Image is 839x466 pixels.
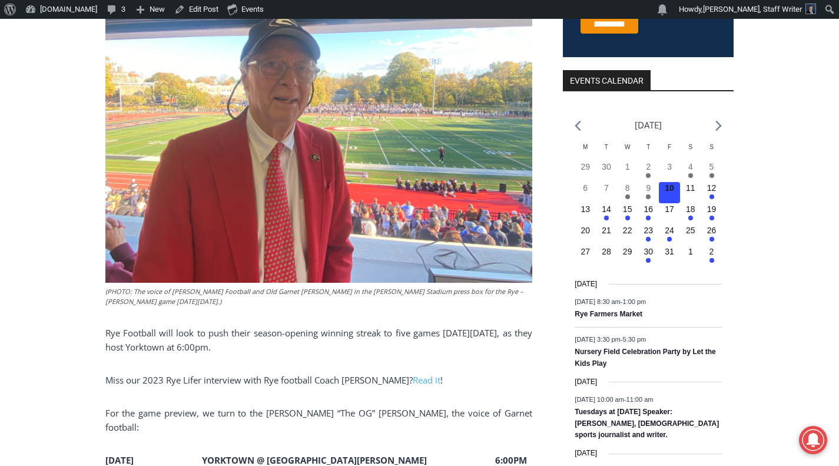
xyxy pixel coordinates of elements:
[596,182,617,203] button: 7
[659,246,680,267] button: 31
[581,226,590,235] time: 20
[413,374,440,386] a: Read it
[680,143,701,161] div: Saturday
[638,143,659,161] div: Thursday
[575,246,596,267] button: 27
[105,326,532,354] p: Rye Football will look to push their season-opening winning streak to five games [DATE][DATE], as...
[575,279,597,290] time: [DATE]
[575,448,597,459] time: [DATE]
[622,336,646,343] span: 5:30 pm
[622,298,646,305] span: 1:00 pm
[646,144,650,150] span: T
[665,226,674,235] time: 24
[596,143,617,161] div: Tuesday
[709,162,714,171] time: 5
[680,224,701,246] button: 25
[635,117,662,133] li: [DATE]
[602,204,611,214] time: 14
[105,406,532,434] p: For the game preview, we turn to the [PERSON_NAME] “The OG” [PERSON_NAME], the voice of Garnet fo...
[575,348,715,368] a: Nursery Field Celebration Party by Let the Kids Play
[626,396,654,403] span: 11:00 am
[709,258,714,263] em: Has events
[575,161,596,182] button: 29
[644,204,654,214] time: 16
[596,224,617,246] button: 21
[596,161,617,182] button: 30
[563,70,651,90] h2: Events Calendar
[686,226,695,235] time: 25
[659,224,680,246] button: 24 Has events
[105,373,532,387] p: Miss our 2023 Rye Lifer interview with Rye football Coach [PERSON_NAME]? !
[709,247,714,256] time: 2
[602,247,611,256] time: 28
[688,162,693,171] time: 4
[581,204,590,214] time: 13
[575,310,642,319] a: Rye Farmers Market
[703,5,802,14] span: [PERSON_NAME], Staff Writer
[583,144,588,150] span: M
[665,204,674,214] time: 17
[617,203,638,224] button: 15 Has events
[638,246,659,267] button: 30 Has events
[709,144,714,150] span: S
[667,162,672,171] time: 3
[625,144,630,150] span: W
[575,203,596,224] button: 13
[575,120,581,131] a: Previous month
[701,143,722,161] div: Sunday
[646,162,651,171] time: 2
[644,247,654,256] time: 30
[575,396,653,403] time: -
[701,224,722,246] button: 26 Has events
[707,204,717,214] time: 19
[617,224,638,246] button: 22
[575,336,620,343] span: [DATE] 3:30 pm
[623,226,632,235] time: 22
[625,194,630,199] em: Has events
[617,143,638,161] div: Wednesday
[701,182,722,203] button: 12 Has events
[581,247,590,256] time: 27
[105,286,532,307] figcaption: (PHOTO: The voice of [PERSON_NAME] Football and Old Garnet [PERSON_NAME] in the [PERSON_NAME] Sta...
[105,454,527,466] strong: [DATE] YORKTOWN @ [GEOGRAPHIC_DATA][PERSON_NAME] 6:00PM
[638,203,659,224] button: 16 Has events
[646,216,651,220] em: Has events
[575,298,620,305] span: [DATE] 8:30 am
[596,246,617,267] button: 28
[575,376,597,388] time: [DATE]
[709,237,714,242] em: Has events
[701,246,722,267] button: 2 Has events
[602,226,611,235] time: 21
[688,144,692,150] span: S
[646,194,651,199] em: Has events
[659,161,680,182] button: 3
[680,182,701,203] button: 11
[686,204,695,214] time: 18
[707,226,717,235] time: 26
[638,182,659,203] button: 9 Has events
[617,161,638,182] button: 1
[715,120,722,131] a: Next month
[707,183,717,193] time: 12
[623,204,632,214] time: 15
[646,237,651,242] em: Has events
[575,298,646,305] time: -
[646,183,651,193] time: 9
[686,183,695,193] time: 11
[575,408,719,440] a: Tuesdays at [DATE] Speaker: [PERSON_NAME], [DEMOGRAPHIC_DATA] sports journalist and writer.
[581,162,590,171] time: 29
[575,396,624,403] span: [DATE] 10:00 am
[680,161,701,182] button: 4 Has events
[688,216,693,220] em: Has events
[659,143,680,161] div: Friday
[701,161,722,182] button: 5 Has events
[667,237,672,242] em: Has events
[625,162,630,171] time: 1
[646,173,651,178] em: Has events
[617,246,638,267] button: 29
[709,194,714,199] em: Has events
[701,203,722,224] button: 19 Has events
[646,258,651,263] em: Has events
[644,226,654,235] time: 23
[638,224,659,246] button: 23 Has events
